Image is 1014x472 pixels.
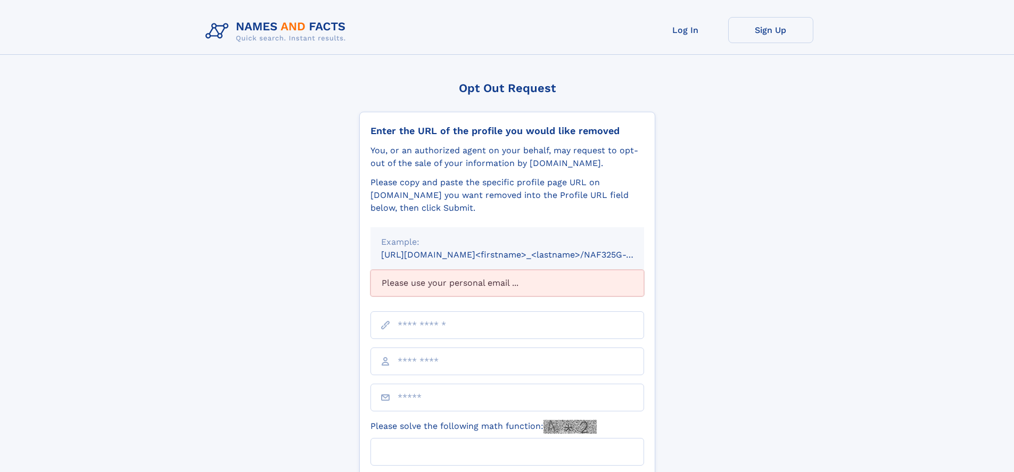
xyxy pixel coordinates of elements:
div: Please copy and paste the specific profile page URL on [DOMAIN_NAME] you want removed into the Pr... [370,176,644,214]
div: Example: [381,236,633,249]
a: Log In [643,17,728,43]
div: Enter the URL of the profile you would like removed [370,125,644,137]
div: Please use your personal email ... [370,270,644,296]
small: [URL][DOMAIN_NAME]<firstname>_<lastname>/NAF325G-xxxxxxxx [381,250,664,260]
div: Opt Out Request [359,81,655,95]
div: You, or an authorized agent on your behalf, may request to opt-out of the sale of your informatio... [370,144,644,170]
a: Sign Up [728,17,813,43]
label: Please solve the following math function: [370,420,597,434]
img: Logo Names and Facts [201,17,355,46]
